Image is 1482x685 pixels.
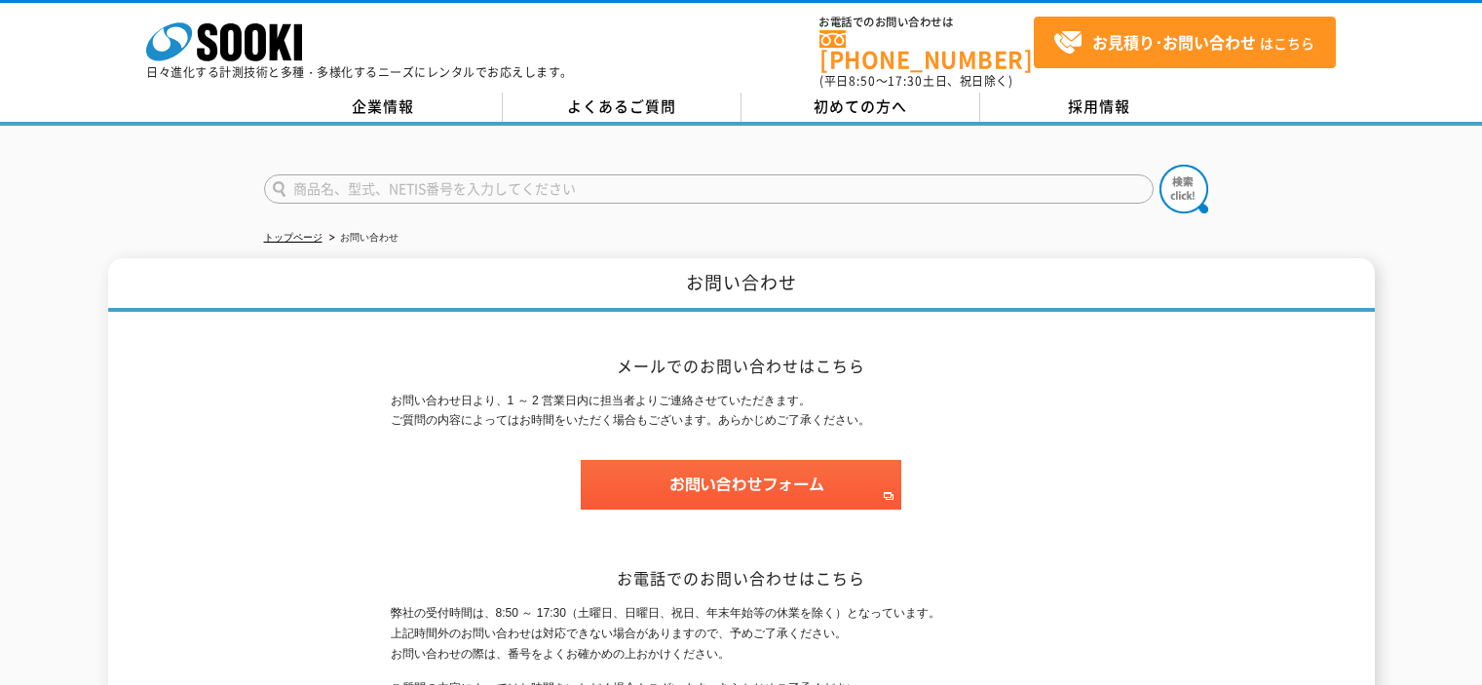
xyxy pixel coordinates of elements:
[581,492,901,506] a: お問い合わせフォーム
[325,228,399,248] li: お問い合わせ
[888,72,923,90] span: 17:30
[1092,30,1256,54] strong: お見積り･お問い合わせ
[1053,28,1314,57] span: はこちら
[108,258,1375,312] h1: お問い合わせ
[391,356,1092,376] h2: メールでのお問い合わせはこちら
[1034,17,1336,68] a: お見積り･お問い合わせはこちら
[264,232,323,243] a: トップページ
[819,17,1034,28] span: お電話でのお問い合わせは
[391,568,1092,589] h2: お電話でのお問い合わせはこちら
[1159,165,1208,213] img: btn_search.png
[980,93,1219,122] a: 採用情報
[264,174,1154,204] input: 商品名、型式、NETIS番号を入力してください
[391,603,1092,664] p: 弊社の受付時間は、8:50 ～ 17:30（土曜日、日曜日、祝日、年末年始等の休業を除く）となっています。 上記時間外のお問い合わせは対応できない場合がありますので、予めご了承ください。 お問い...
[741,93,980,122] a: 初めての方へ
[814,95,907,117] span: 初めての方へ
[264,93,503,122] a: 企業情報
[146,66,573,78] p: 日々進化する計測技術と多種・多様化するニーズにレンタルでお応えします。
[503,93,741,122] a: よくあるご質問
[849,72,876,90] span: 8:50
[391,391,1092,432] p: お問い合わせ日より、1 ～ 2 営業日内に担当者よりご連絡させていただきます。 ご質問の内容によってはお時間をいただく場合もございます。あらかじめご了承ください。
[581,460,901,510] img: お問い合わせフォーム
[819,72,1012,90] span: (平日 ～ 土日、祝日除く)
[819,30,1034,70] a: [PHONE_NUMBER]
